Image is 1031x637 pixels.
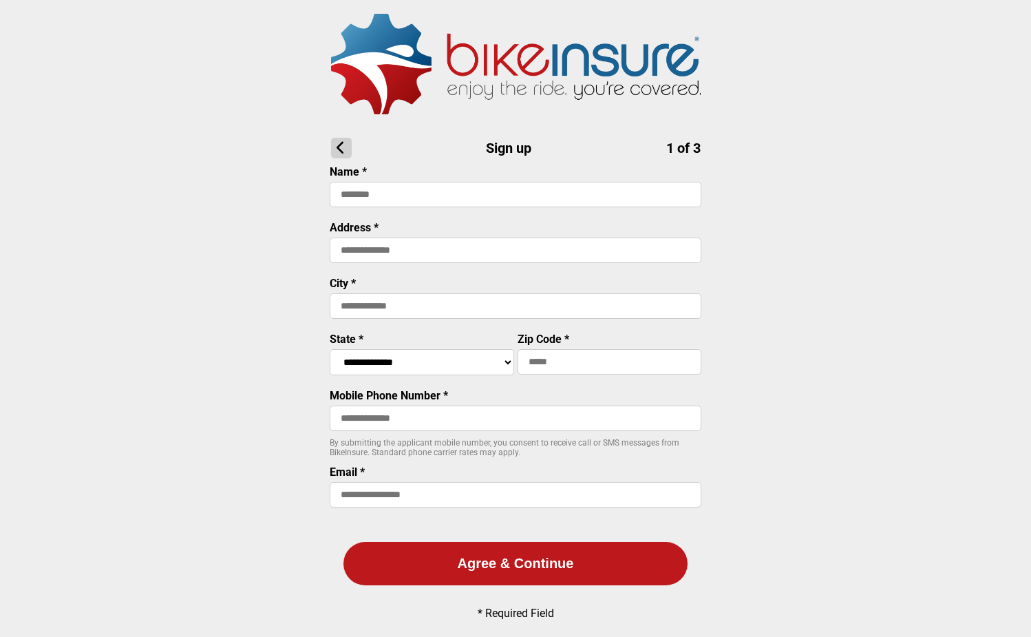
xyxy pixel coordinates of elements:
label: Name * [330,165,367,178]
h1: Sign up [331,138,701,158]
label: City * [330,277,356,290]
label: Address * [330,221,379,234]
label: State * [330,333,363,346]
p: By submitting the applicant mobile number, you consent to receive call or SMS messages from BikeI... [330,438,701,457]
p: * Required Field [478,607,554,620]
label: Zip Code * [518,333,569,346]
label: Email * [330,466,365,479]
label: Mobile Phone Number * [330,389,448,402]
button: Agree & Continue [343,542,688,585]
span: 1 of 3 [666,140,701,156]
